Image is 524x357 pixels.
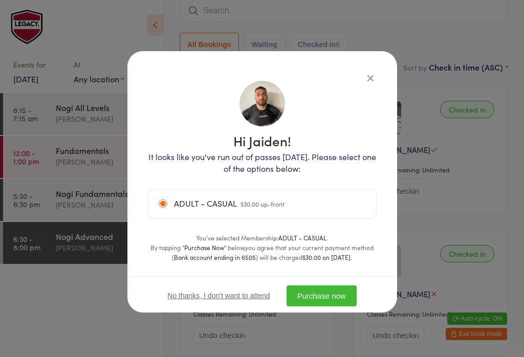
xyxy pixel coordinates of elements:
span: $30.00 up-front [241,199,285,208]
p: It looks like you've run out of passes [DATE]. Please select one of the options below: [148,151,377,174]
button: No thanks, I don't want to attend [167,292,270,300]
strong: $30.00 on [DATE] [302,253,351,261]
span: you agree that your current payment method ( [172,243,374,261]
strong: Bank account ending in 6505 [174,253,256,261]
div: By tapping " " below, [148,242,377,262]
div: You’ve selected Membership: . [148,233,377,242]
label: ADULT - CASUAL [159,189,366,218]
span: ) will be charged . [256,253,352,261]
img: image1732920857.png [238,80,286,127]
strong: ADULT - CASUAL [278,233,326,242]
button: Purchase now [287,285,357,306]
strong: Purchase Now [184,243,224,252]
h1: Hi Jaiden! [148,134,377,147]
